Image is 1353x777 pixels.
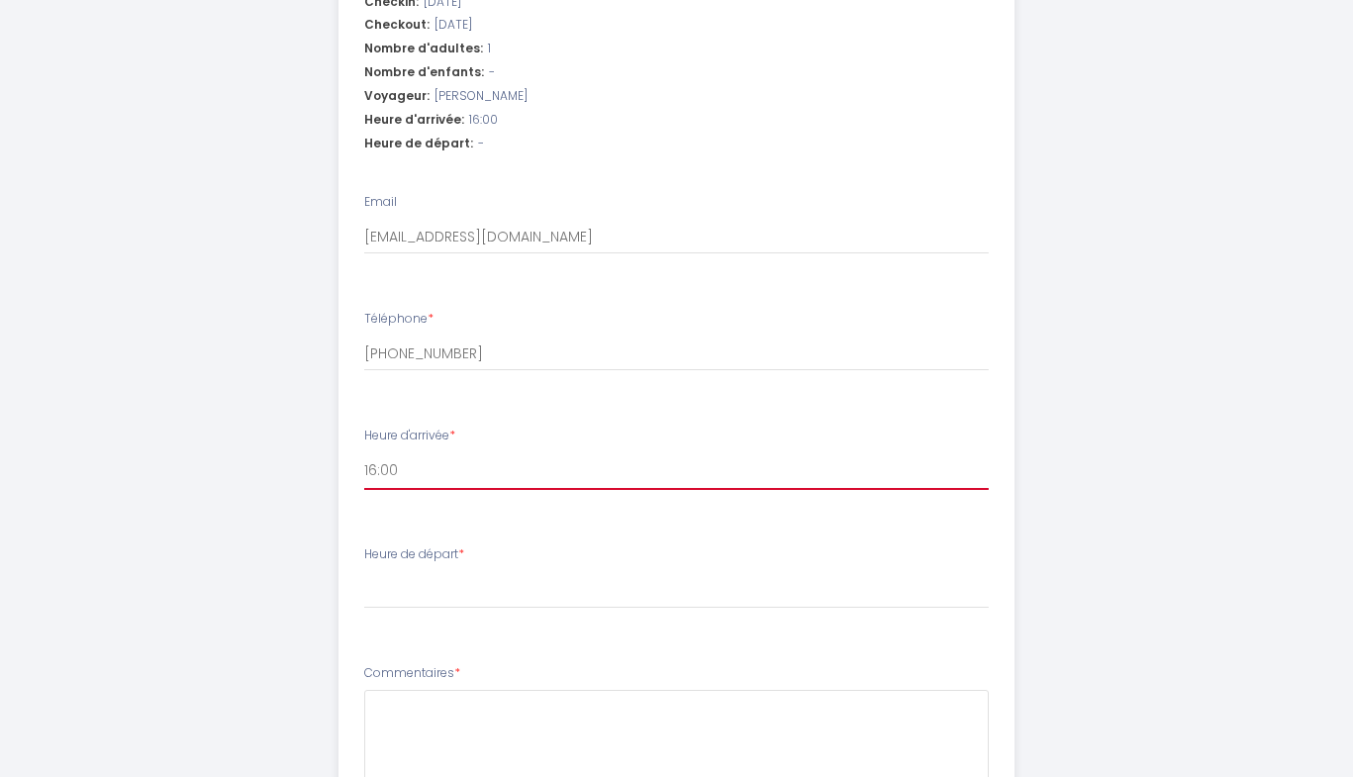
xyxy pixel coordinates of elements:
span: [DATE] [435,16,472,35]
label: Commentaires [364,664,460,683]
span: 16:00 [469,111,498,130]
label: Heure d'arrivée [364,427,455,445]
span: [PERSON_NAME] [435,87,528,106]
span: - [478,135,484,153]
label: Email [364,193,397,212]
span: Nombre d'adultes: [364,40,483,58]
span: Heure de départ: [364,135,473,153]
span: Voyageur: [364,87,430,106]
span: 1 [488,40,491,58]
span: Heure d'arrivée: [364,111,464,130]
label: Heure de départ [364,545,464,564]
span: Checkout: [364,16,430,35]
span: - [489,63,495,82]
span: Nombre d'enfants: [364,63,484,82]
label: Téléphone [364,310,434,329]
